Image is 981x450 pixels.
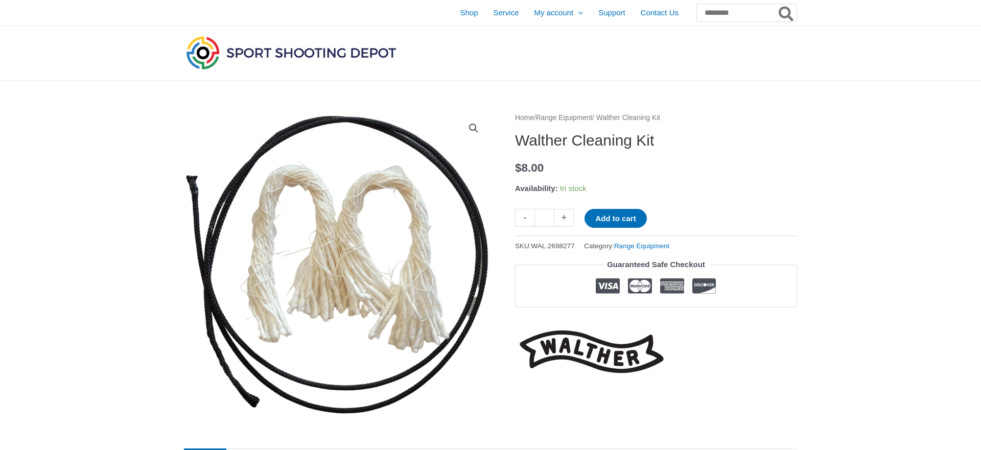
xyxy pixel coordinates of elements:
[515,209,534,227] a: -
[560,184,587,193] span: In stock
[777,4,797,21] button: Search
[515,184,558,193] span: Availability:
[515,114,534,122] a: Home
[184,111,491,418] img: Walther Cleaning Kit
[585,209,646,228] button: Add to cart
[515,323,668,381] a: Walther
[603,257,709,272] legend: Guaranteed Safe Checkout
[184,34,399,72] img: Sport Shooting Depot
[531,242,575,250] span: WAL.2698277
[515,161,522,174] span: $
[554,209,574,227] a: +
[534,209,554,227] input: Product quantity
[536,114,592,122] a: Range Equipment
[464,119,483,137] a: View full-screen image gallery
[584,240,669,252] span: Category:
[515,240,575,252] span: SKU:
[614,242,669,250] a: Range Equipment
[515,161,544,174] bdi: 8.00
[515,131,797,150] h1: Walther Cleaning Kit
[515,111,797,125] nav: Breadcrumb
